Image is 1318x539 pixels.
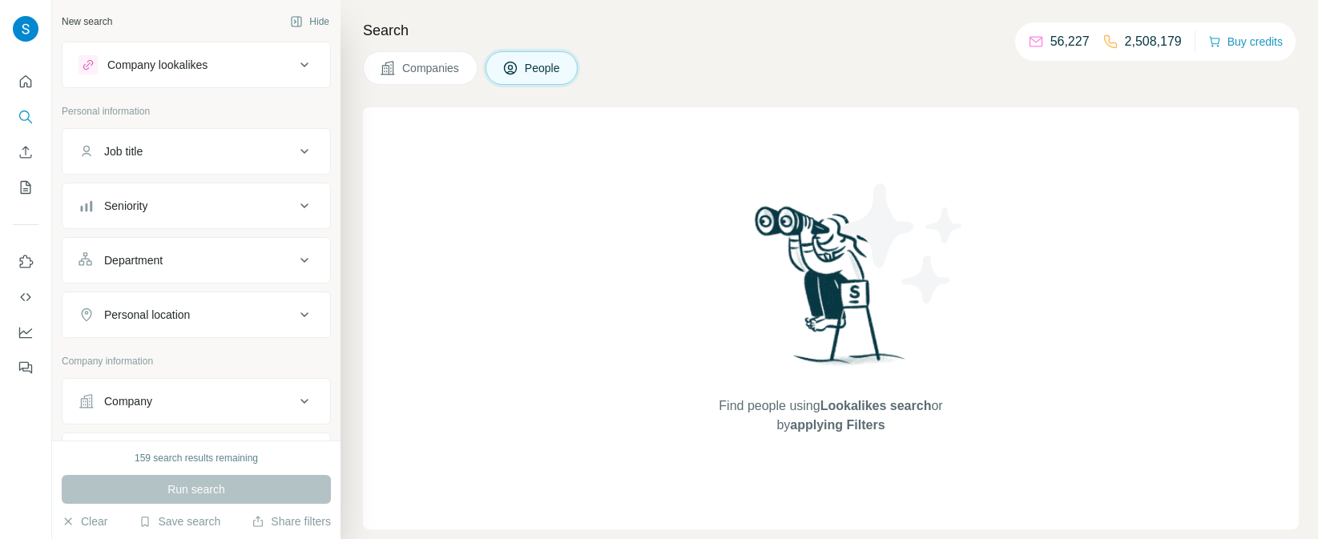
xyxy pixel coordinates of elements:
p: Personal information [62,104,331,119]
button: Seniority [62,187,330,225]
span: Find people using or by [703,396,959,435]
button: Dashboard [13,318,38,347]
div: Company [104,393,152,409]
div: Job title [104,143,143,159]
button: Search [13,103,38,131]
button: Clear [62,513,107,529]
button: My lists [13,173,38,202]
span: Companies [402,60,461,76]
span: People [525,60,562,76]
div: New search [62,14,112,29]
button: Save search [139,513,220,529]
button: Use Surfe on LinkedIn [13,247,38,276]
button: Buy credits [1208,30,1283,53]
h4: Search [363,19,1299,42]
div: Seniority [104,198,147,214]
button: Job title [62,132,330,171]
button: Company [62,382,330,420]
button: Use Surfe API [13,283,38,312]
button: Department [62,241,330,280]
button: Industry [62,436,330,475]
span: applying Filters [790,418,885,432]
span: Lookalikes search [820,399,932,412]
div: Company lookalikes [107,57,208,73]
div: 159 search results remaining [135,451,258,465]
button: Quick start [13,67,38,96]
img: Avatar [13,16,38,42]
button: Company lookalikes [62,46,330,84]
img: Surfe Illustration - Woman searching with binoculars [748,202,914,380]
button: Feedback [13,353,38,382]
iframe: Intercom live chat [1264,485,1302,523]
p: 2,508,179 [1125,32,1182,51]
div: Personal location [104,307,190,323]
p: 56,227 [1050,32,1090,51]
button: Share filters [252,513,331,529]
button: Personal location [62,296,330,334]
button: Enrich CSV [13,138,38,167]
p: Company information [62,354,331,368]
div: Department [104,252,163,268]
button: Hide [279,10,341,34]
img: Surfe Illustration - Stars [831,171,975,316]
